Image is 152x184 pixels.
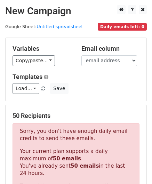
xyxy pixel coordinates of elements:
h5: 50 Recipients [13,112,139,120]
h5: Variables [13,45,71,53]
a: Load... [13,83,39,94]
h2: New Campaign [5,5,147,17]
h5: Email column [81,45,140,53]
strong: 50 emails [53,155,81,162]
p: Sorry, you don't have enough daily email credits to send these emails. [20,128,132,142]
a: Copy/paste... [13,55,55,66]
small: Google Sheet: [5,24,83,29]
a: Untitled spreadsheet [37,24,83,29]
a: Daily emails left: 0 [98,24,147,29]
button: Save [50,83,68,94]
iframe: Chat Widget [117,151,152,184]
p: Your current plan supports a daily maximum of . You've already sent in the last 24 hours. [20,148,132,177]
span: Daily emails left: 0 [98,23,147,31]
strong: 50 emails [71,163,99,169]
a: Templates [13,73,42,80]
